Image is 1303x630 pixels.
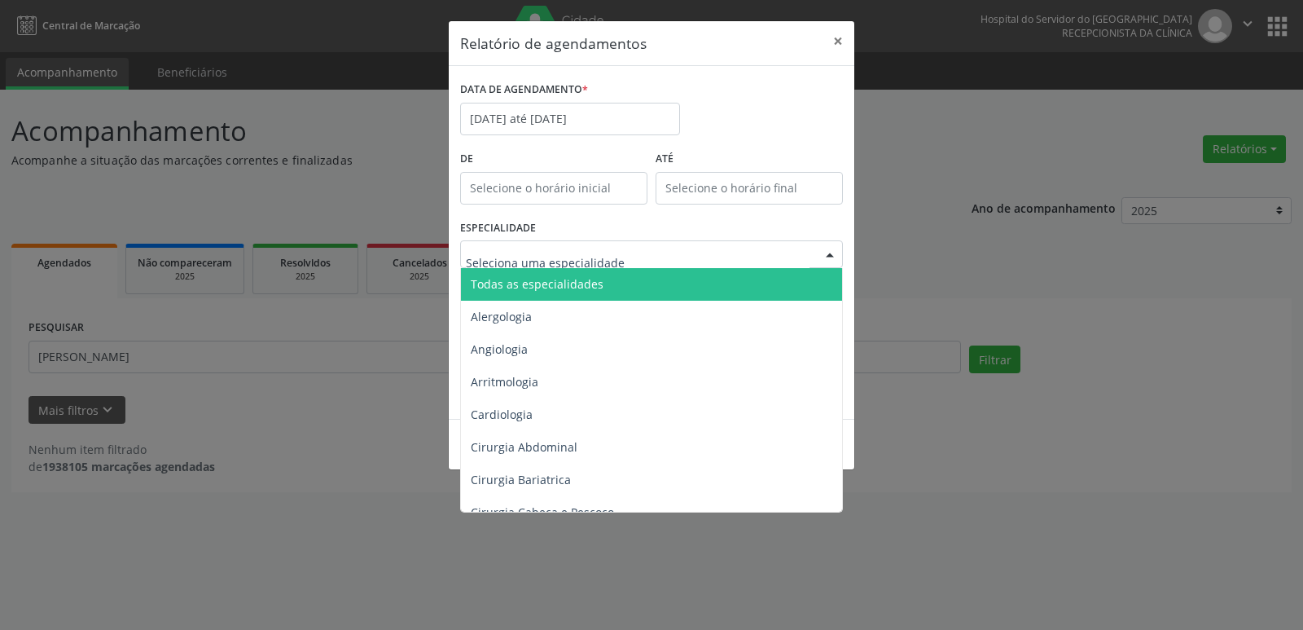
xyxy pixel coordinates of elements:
[460,147,647,172] label: De
[471,309,532,324] span: Alergologia
[822,21,854,61] button: Close
[471,374,538,390] span: Arritmologia
[466,246,809,279] input: Seleciona uma especialidade
[656,147,843,172] label: ATÉ
[460,216,536,241] label: ESPECIALIDADE
[656,172,843,205] input: Selecione o horário final
[471,341,528,357] span: Angiologia
[460,33,647,54] h5: Relatório de agendamentos
[471,276,603,292] span: Todas as especialidades
[460,172,647,205] input: Selecione o horário inicial
[471,504,614,520] span: Cirurgia Cabeça e Pescoço
[460,103,680,135] input: Selecione uma data ou intervalo
[471,439,577,455] span: Cirurgia Abdominal
[471,407,533,422] span: Cardiologia
[471,472,571,487] span: Cirurgia Bariatrica
[460,77,588,103] label: DATA DE AGENDAMENTO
